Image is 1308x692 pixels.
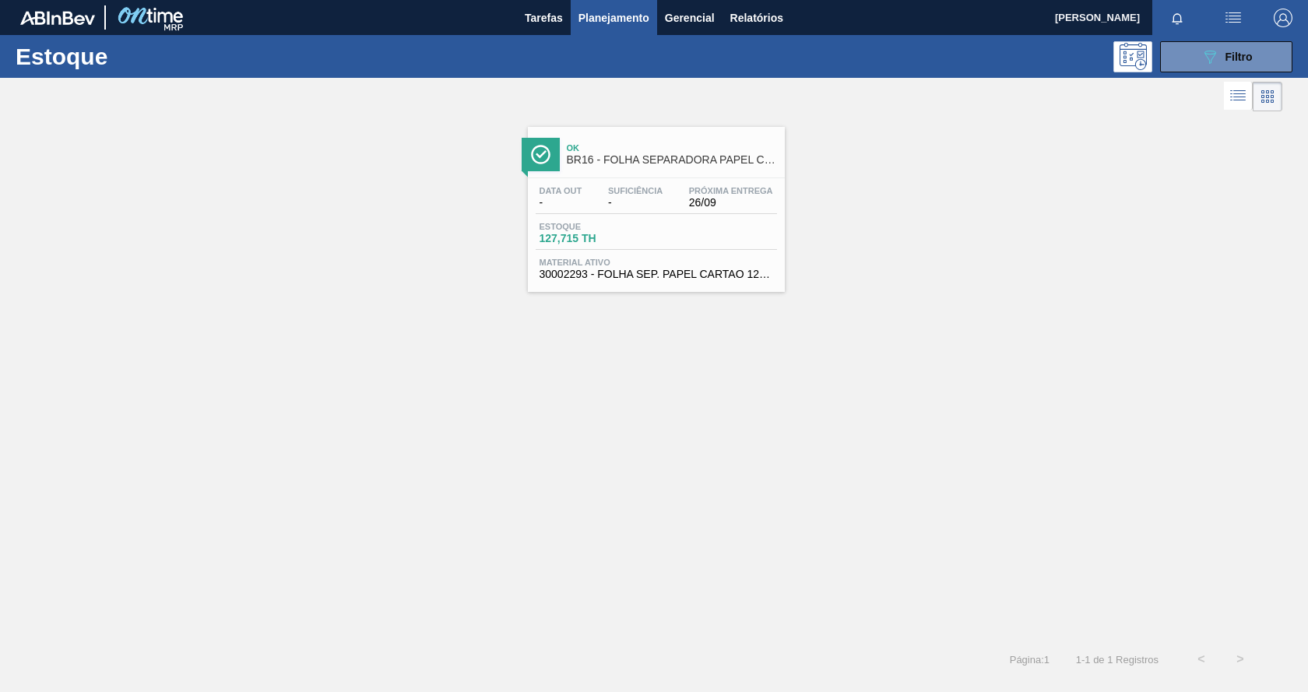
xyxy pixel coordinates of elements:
img: TNhmsLtSVTkK8tSr43FrP2fwEKptu5GPRR3wAAAABJRU5ErkJggg== [20,11,95,25]
span: Data out [540,186,582,195]
a: ÍconeOkBR16 - FOLHA SEPARADORA PAPEL CARTÃOData out-Suficiência-Próxima Entrega26/09Estoque127,71... [516,115,793,292]
span: 1 - 1 de 1 Registros [1073,654,1159,666]
span: Filtro [1225,51,1253,63]
button: > [1221,640,1260,679]
span: Gerencial [665,9,715,27]
span: Suficiência [608,186,663,195]
button: Filtro [1160,41,1292,72]
span: - [540,197,582,209]
span: Material ativo [540,258,773,267]
span: BR16 - FOLHA SEPARADORA PAPEL CARTÃO [567,154,777,166]
span: Planejamento [578,9,649,27]
span: Ok [567,143,777,153]
img: userActions [1224,9,1243,27]
span: Tarefas [525,9,563,27]
span: Estoque [540,222,649,231]
button: < [1182,640,1221,679]
img: Logout [1274,9,1292,27]
button: Notificações [1152,7,1202,29]
span: - [608,197,663,209]
span: 26/09 [689,197,773,209]
div: Visão em Cards [1253,82,1282,111]
div: Pogramando: nenhum usuário selecionado [1113,41,1152,72]
div: Visão em Lista [1224,82,1253,111]
span: Página : 1 [1010,654,1050,666]
span: Próxima Entrega [689,186,773,195]
span: 30002293 - FOLHA SEP. PAPEL CARTAO 1200x1000M 350g [540,269,773,280]
span: 127,715 TH [540,233,649,244]
span: Relatórios [730,9,783,27]
h1: Estoque [16,47,243,65]
img: Ícone [531,145,550,164]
